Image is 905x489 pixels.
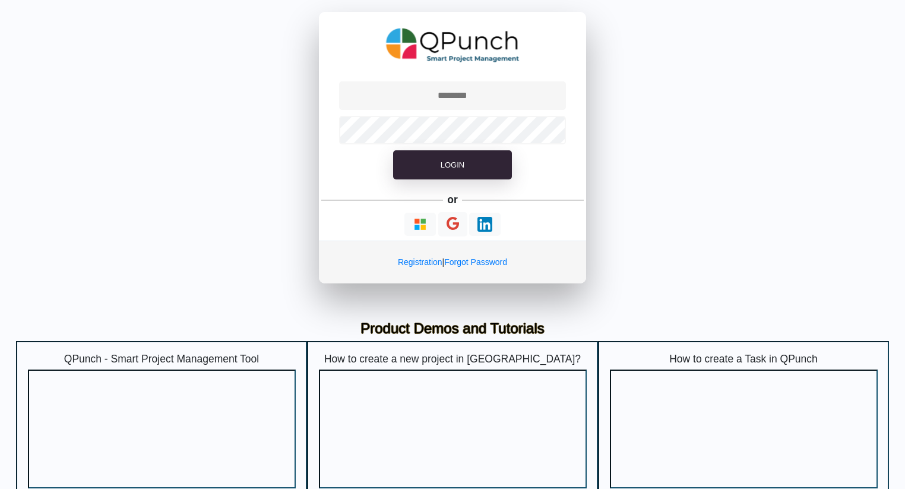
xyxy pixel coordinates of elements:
[469,213,501,236] button: Continue With LinkedIn
[319,241,586,283] div: |
[445,191,460,208] h5: or
[610,353,878,365] h5: How to create a Task in QPunch
[438,212,467,236] button: Continue With Google
[441,160,464,169] span: Login
[28,353,296,365] h5: QPunch - Smart Project Management Tool
[25,320,880,337] h3: Product Demos and Tutorials
[393,150,512,180] button: Login
[444,257,507,267] a: Forgot Password
[477,217,492,232] img: Loading...
[398,257,442,267] a: Registration
[386,24,520,67] img: QPunch
[413,217,428,232] img: Loading...
[404,213,436,236] button: Continue With Microsoft Azure
[319,353,587,365] h5: How to create a new project in [GEOGRAPHIC_DATA]?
